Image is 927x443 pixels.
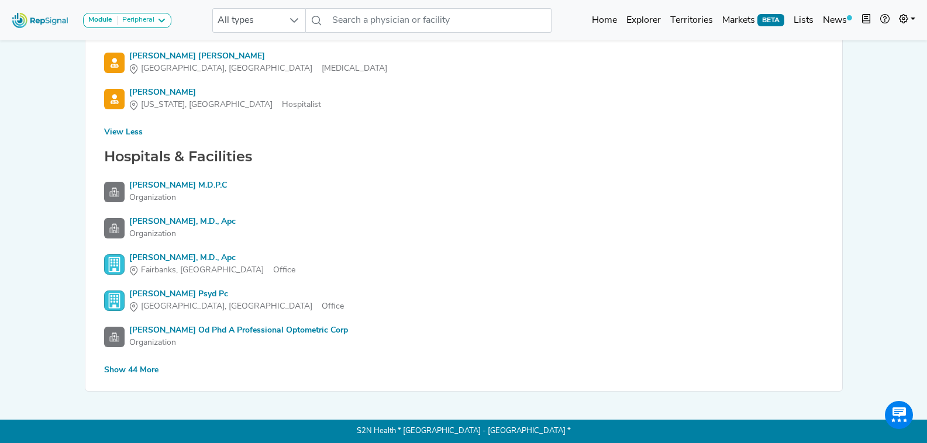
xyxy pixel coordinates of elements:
[129,216,236,228] div: [PERSON_NAME], M.D., Apc
[104,327,125,347] img: Facility Search Icon
[789,9,818,32] a: Lists
[129,228,236,240] div: Organization
[104,50,823,75] a: [PERSON_NAME] [PERSON_NAME][GEOGRAPHIC_DATA], [GEOGRAPHIC_DATA][MEDICAL_DATA]
[213,9,283,32] span: All types
[104,254,125,275] img: Office Search Icon
[104,126,143,139] div: View Less
[104,53,125,73] img: Physician Search Icon
[328,8,551,33] input: Search a physician or facility
[104,364,158,376] div: Show 44 More
[104,216,823,240] a: [PERSON_NAME], M.D., ApcOrganization
[666,9,718,32] a: Territories
[104,89,125,109] img: Physician Search Icon
[129,86,321,99] div: [PERSON_NAME]
[104,288,823,313] a: [PERSON_NAME] Psyd Pc[GEOGRAPHIC_DATA], [GEOGRAPHIC_DATA]Office
[88,16,112,23] strong: Module
[129,288,344,300] div: [PERSON_NAME] Psyd Pc
[104,182,125,202] img: Facility Search Icon
[587,9,622,32] a: Home
[129,50,387,63] div: [PERSON_NAME] [PERSON_NAME]
[129,252,295,264] div: [PERSON_NAME], M.D., Apc
[129,337,348,349] div: Organization
[622,9,666,32] a: Explorer
[85,420,843,443] p: S2N Health * [GEOGRAPHIC_DATA] - [GEOGRAPHIC_DATA] *
[104,218,125,238] img: Facility Search Icon
[104,290,125,311] img: Office Search Icon
[104,324,823,349] a: [PERSON_NAME] Od Phd A Professional Optometric CorpOrganization
[141,99,273,111] span: [US_STATE], [GEOGRAPHIC_DATA]
[857,9,876,32] button: Intel Book
[104,86,823,111] a: [PERSON_NAME][US_STATE], [GEOGRAPHIC_DATA]Hospitalist
[718,9,789,32] a: MarketsBETA
[129,300,344,313] div: Office
[99,148,828,165] h2: Hospitals & Facilities
[129,99,321,111] div: Hospitalist
[129,264,295,276] div: Office
[757,14,784,26] span: BETA
[818,9,857,32] a: News
[129,179,227,192] div: [PERSON_NAME] M.D.P.C
[104,252,823,276] a: [PERSON_NAME], M.D., ApcFairbanks, [GEOGRAPHIC_DATA]Office
[129,192,227,204] div: Organization
[83,13,171,28] button: ModulePeripheral
[104,179,823,204] a: [PERSON_NAME] M.D.P.COrganization
[141,300,312,313] span: [GEOGRAPHIC_DATA], [GEOGRAPHIC_DATA]
[141,63,312,75] span: [GEOGRAPHIC_DATA], [GEOGRAPHIC_DATA]
[129,324,348,337] div: [PERSON_NAME] Od Phd A Professional Optometric Corp
[118,16,154,25] div: Peripheral
[129,63,387,75] div: [MEDICAL_DATA]
[141,264,264,276] span: Fairbanks, [GEOGRAPHIC_DATA]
